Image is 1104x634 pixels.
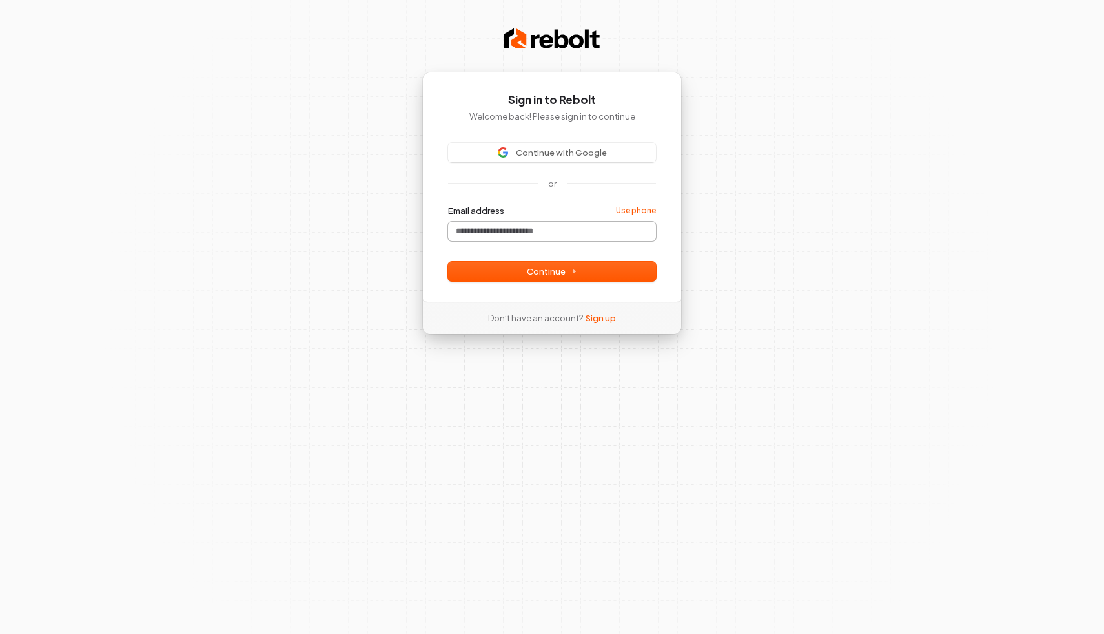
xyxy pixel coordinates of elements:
[448,92,656,108] h1: Sign in to Rebolt
[448,111,656,122] p: Welcome back! Please sign in to continue
[504,26,600,52] img: Rebolt Logo
[448,205,504,217] label: Email address
[448,262,656,281] button: Continue
[586,312,616,324] a: Sign up
[516,147,607,158] span: Continue with Google
[498,147,508,158] img: Sign in with Google
[527,266,577,277] span: Continue
[448,143,656,162] button: Sign in with GoogleContinue with Google
[548,178,557,189] p: or
[616,206,656,216] a: Use phone
[488,312,583,324] span: Don’t have an account?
